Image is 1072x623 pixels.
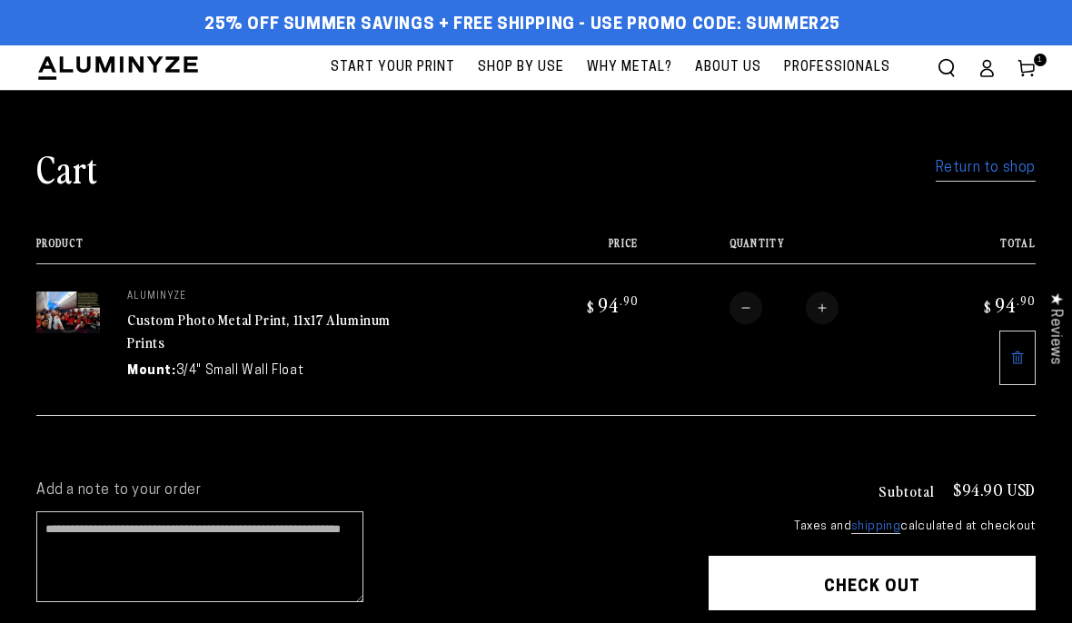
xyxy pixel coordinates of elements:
a: Why Metal? [578,45,681,90]
a: Start Your Print [322,45,464,90]
h1: Cart [36,144,98,192]
input: Quantity for Custom Photo Metal Print, 11x17 Aluminum Prints [762,292,806,324]
a: Remove 11"x17" Rectangle White Glossy Aluminyzed Photo [999,331,1036,385]
bdi: 94 [981,292,1036,317]
img: 11"x17" Rectangle White Glossy Aluminyzed Photo [36,292,100,332]
summary: Search our site [927,48,967,88]
a: About Us [686,45,770,90]
span: Why Metal? [587,56,672,79]
img: Aluminyze [36,54,200,82]
a: Professionals [775,45,899,90]
sup: .90 [1017,292,1036,308]
p: $94.90 USD [953,481,1036,498]
a: shipping [851,520,900,534]
dd: 3/4" Small Wall Float [176,361,304,381]
th: Product [36,237,523,263]
span: Shop By Use [478,56,564,79]
span: Professionals [784,56,890,79]
th: Total [920,237,1036,263]
span: $ [984,298,992,316]
p: aluminyze [127,292,400,302]
span: 1 [1037,54,1043,66]
bdi: 94 [584,292,639,317]
a: Shop By Use [469,45,573,90]
span: 25% off Summer Savings + Free Shipping - Use Promo Code: SUMMER25 [204,15,840,35]
h3: Subtotal [878,483,935,498]
span: Start Your Print [331,56,455,79]
th: Quantity [639,237,920,263]
a: Return to shop [936,155,1036,182]
sup: .90 [620,292,639,308]
th: Price [523,237,639,263]
small: Taxes and calculated at checkout [709,518,1036,536]
a: Custom Photo Metal Print, 11x17 Aluminum Prints [127,309,391,352]
button: Check out [709,556,1036,610]
dt: Mount: [127,361,176,381]
span: $ [587,298,595,316]
div: Click to open Judge.me floating reviews tab [1037,278,1072,379]
span: About Us [695,56,761,79]
label: Add a note to your order [36,481,672,500]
